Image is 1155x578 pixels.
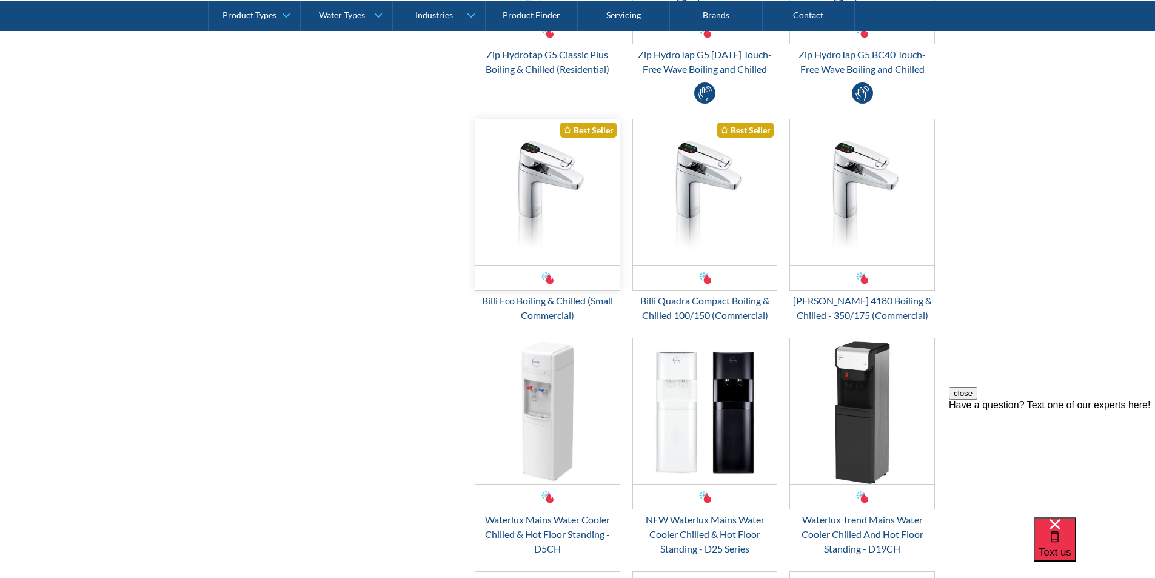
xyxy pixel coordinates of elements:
[223,10,276,20] div: Product Types
[415,10,453,20] div: Industries
[789,294,935,323] div: [PERSON_NAME] 4180 Boiling & Chilled - 350/175 (Commercial)
[633,119,777,265] img: Billi Quadra Compact Boiling & Chilled 100/150 (Commercial)
[633,338,777,484] img: NEW Waterlux Mains Water Cooler Chilled & Hot Floor Standing - D25 Series
[632,338,778,556] a: NEW Waterlux Mains Water Cooler Chilled & Hot Floor Standing - D25 Series NEW Waterlux Mains Wate...
[789,512,935,556] div: Waterlux Trend Mains Water Cooler Chilled And Hot Floor Standing - D19CH
[475,119,620,265] img: Billi Eco Boiling & Chilled (Small Commercial)
[475,338,620,484] img: Waterlux Mains Water Cooler Chilled & Hot Floor Standing - D5CH
[632,119,778,323] a: Billi Quadra Compact Boiling & Chilled 100/150 (Commercial)Best SellerBilli Quadra Compact Boilin...
[475,47,620,76] div: Zip Hydrotap G5 Classic Plus Boiling & Chilled (Residential)
[560,123,617,138] div: Best Seller
[1034,517,1155,578] iframe: podium webchat widget bubble
[475,338,620,556] a: Waterlux Mains Water Cooler Chilled & Hot Floor Standing - D5CHWaterlux Mains Water Cooler Chille...
[789,119,935,323] a: Billi Quadra 4180 Boiling & Chilled - 350/175 (Commercial)[PERSON_NAME] 4180 Boiling & Chilled - ...
[319,10,365,20] div: Water Types
[790,338,934,484] img: Waterlux Trend Mains Water Cooler Chilled And Hot Floor Standing - D19CH
[632,512,778,556] div: NEW Waterlux Mains Water Cooler Chilled & Hot Floor Standing - D25 Series
[790,119,934,265] img: Billi Quadra 4180 Boiling & Chilled - 350/175 (Commercial)
[949,387,1155,533] iframe: podium webchat widget prompt
[475,119,620,323] a: Billi Eco Boiling & Chilled (Small Commercial)Best SellerBilli Eco Boiling & Chilled (Small Comme...
[717,123,774,138] div: Best Seller
[632,294,778,323] div: Billi Quadra Compact Boiling & Chilled 100/150 (Commercial)
[789,47,935,76] div: Zip HydroTap G5 BC40 Touch-Free Wave Boiling and Chilled
[789,338,935,556] a: Waterlux Trend Mains Water Cooler Chilled And Hot Floor Standing - D19CHWaterlux Trend Mains Wate...
[475,512,620,556] div: Waterlux Mains Water Cooler Chilled & Hot Floor Standing - D5CH
[632,47,778,76] div: Zip HydroTap G5 [DATE] Touch-Free Wave Boiling and Chilled
[475,294,620,323] div: Billi Eco Boiling & Chilled (Small Commercial)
